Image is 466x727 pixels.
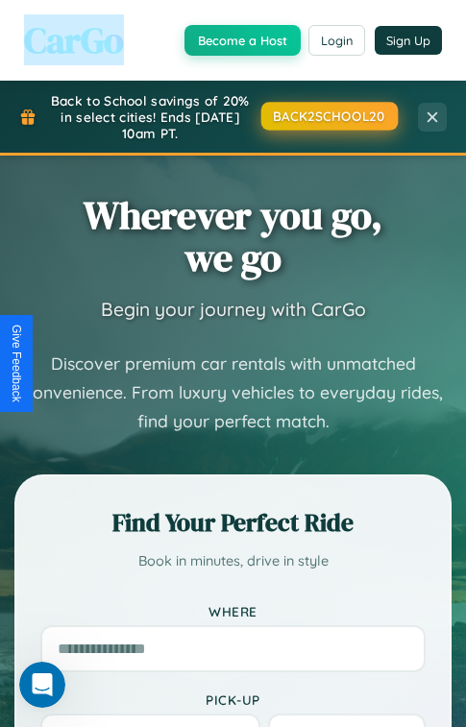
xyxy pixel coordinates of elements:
p: Discover premium car rentals with unmatched convenience. From luxury vehicles to everyday rides, ... [14,350,452,436]
h1: Wherever you go, we go [84,194,382,279]
label: Pick-up [40,691,426,708]
h2: Find Your Perfect Ride [40,505,426,540]
label: Where [40,603,426,619]
div: Give Feedback [10,325,23,402]
button: Login [308,25,365,56]
h3: Begin your journey with CarGo [101,298,366,321]
iframe: Intercom live chat [19,662,65,708]
button: BACK2SCHOOL20 [260,102,397,130]
p: Book in minutes, drive in style [40,549,426,574]
button: Sign Up [375,26,442,55]
span: Back to School savings of 20% in select cities! Ends [DATE] 10am PT. [46,92,255,141]
span: CarGo [24,14,124,65]
button: Become a Host [184,25,301,56]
